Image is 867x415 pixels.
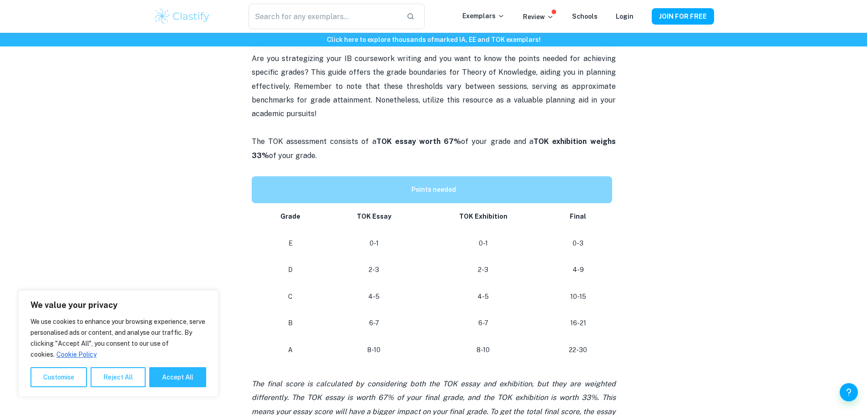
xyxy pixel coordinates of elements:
a: Login [616,13,634,20]
p: 6-7 [429,317,537,329]
button: JOIN FOR FREE [652,8,714,25]
p: 0-1 [333,237,415,250]
p: 4-9 [552,264,604,276]
img: Clastify logo [153,7,211,26]
p: 0-1 [429,237,537,250]
button: Help and Feedback [840,383,858,401]
p: 2-3 [333,264,415,276]
p: 8-10 [429,344,537,356]
strong: TOK Essay [357,213,391,220]
strong: TOK Exhibition [459,213,507,220]
p: 10-15 [552,291,604,303]
p: E [263,237,319,250]
p: Exemplars [462,11,505,21]
p: 4-5 [429,291,537,303]
button: Accept All [149,367,206,387]
p: 8-10 [333,344,415,356]
p: Review [523,12,554,22]
a: Cookie Policy [56,350,97,359]
p: 22-30 [552,344,604,356]
p: 6-7 [333,317,415,329]
p: C [263,291,319,303]
p: Points needed [263,184,605,196]
p: D [263,264,319,276]
p: 2-3 [429,264,537,276]
p: A [263,344,319,356]
p: 16-21 [552,317,604,329]
a: Schools [572,13,598,20]
p: Are you strategizing your IB coursework writing and you want to know the points needed for achiev... [252,52,616,135]
h6: Click here to explore thousands of marked IA, EE and TOK exemplars ! [2,35,865,45]
strong: Final [570,213,586,220]
strong: TOK essay worth 67% [376,137,461,146]
p: 0-3 [552,237,604,250]
button: Customise [30,367,87,387]
strong: TOK exhibition weighs 33% [252,137,616,159]
p: B [263,317,319,329]
p: 4-5 [333,291,415,303]
p: The TOK assessment consists of a of your grade and a of your grade. [252,135,616,176]
p: We value your privacy [30,300,206,311]
input: Search for any exemplars... [248,4,399,29]
strong: Grade [280,213,300,220]
button: Reject All [91,367,146,387]
div: We value your privacy [18,290,218,397]
p: We use cookies to enhance your browsing experience, serve personalised ads or content, and analys... [30,316,206,360]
